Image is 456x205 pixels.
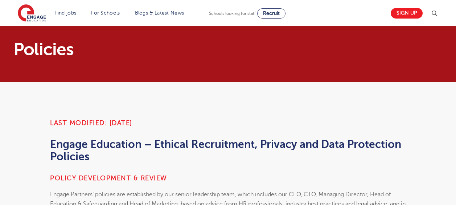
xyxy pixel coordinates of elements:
strong: Policy development & review [50,174,167,182]
span: Recruit [263,11,280,16]
img: Engage Education [18,4,46,23]
a: Recruit [257,8,285,19]
a: Blogs & Latest News [135,10,184,16]
span: Schools looking for staff [209,11,256,16]
h2: Engage Education – Ethical Recruitment, Privacy and Data Protection Policies [50,138,406,163]
a: Sign up [391,8,423,19]
a: Find jobs [55,10,77,16]
h1: Policies [13,41,296,58]
a: For Schools [91,10,120,16]
strong: Last Modified: [DATE] [50,119,132,126]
